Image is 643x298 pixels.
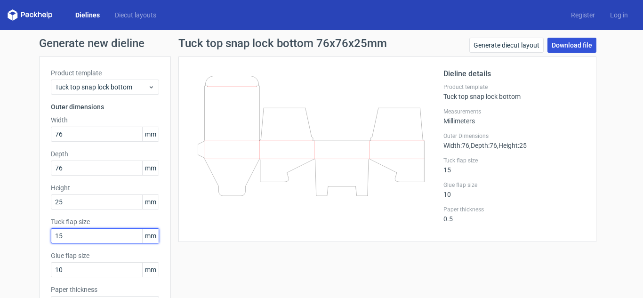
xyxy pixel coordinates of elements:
[51,285,159,294] label: Paper thickness
[443,157,585,174] div: 15
[443,83,585,100] div: Tuck top snap lock bottom
[51,149,159,159] label: Depth
[497,142,527,149] span: , Height : 25
[443,108,585,115] label: Measurements
[51,251,159,260] label: Glue flap size
[68,10,107,20] a: Dielines
[443,181,585,198] div: 10
[142,229,159,243] span: mm
[443,68,585,80] h2: Dieline details
[443,181,585,189] label: Glue flap size
[563,10,603,20] a: Register
[443,83,585,91] label: Product template
[39,38,604,49] h1: Generate new dieline
[51,183,159,193] label: Height
[443,132,585,140] label: Outer Dimensions
[107,10,164,20] a: Diecut layouts
[51,217,159,226] label: Tuck flap size
[443,157,585,164] label: Tuck flap size
[443,142,469,149] span: Width : 76
[469,38,544,53] a: Generate diecut layout
[142,127,159,141] span: mm
[469,142,497,149] span: , Depth : 76
[142,195,159,209] span: mm
[443,108,585,125] div: Millimeters
[51,102,159,112] h3: Outer dimensions
[603,10,635,20] a: Log in
[51,68,159,78] label: Product template
[142,263,159,277] span: mm
[443,206,585,213] label: Paper thickness
[178,38,387,49] h1: Tuck top snap lock bottom 76x76x25mm
[443,206,585,223] div: 0.5
[55,82,148,92] span: Tuck top snap lock bottom
[142,161,159,175] span: mm
[547,38,596,53] a: Download file
[51,115,159,125] label: Width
